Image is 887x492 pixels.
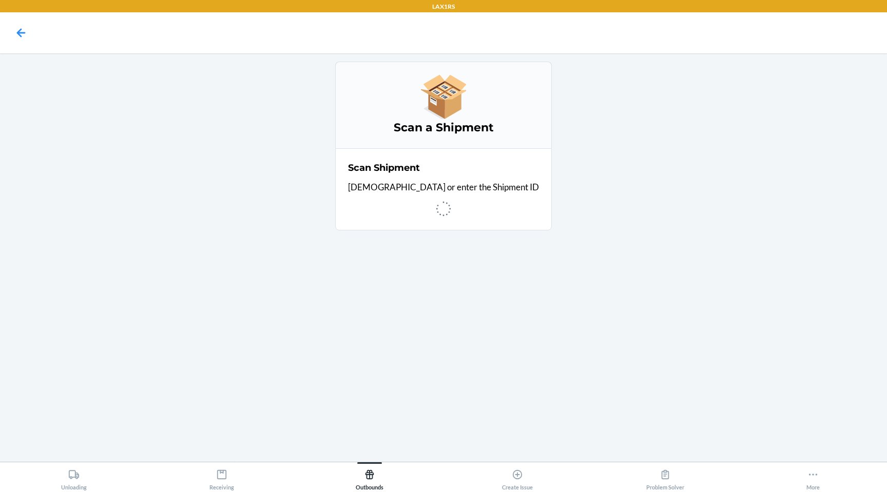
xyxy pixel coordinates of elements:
button: Outbounds [296,462,444,490]
h3: Scan a Shipment [348,120,539,136]
button: Create Issue [444,462,591,490]
button: More [739,462,887,490]
div: Create Issue [502,465,533,490]
h2: Scan Shipment [348,161,420,174]
div: Receiving [209,465,234,490]
p: LAX1RS [432,2,455,11]
button: Receiving [148,462,296,490]
p: [DEMOGRAPHIC_DATA] or enter the Shipment ID [348,181,539,194]
button: Problem Solver [591,462,739,490]
div: Problem Solver [646,465,684,490]
div: Outbounds [356,465,383,490]
div: Unloading [61,465,87,490]
div: More [806,465,820,490]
